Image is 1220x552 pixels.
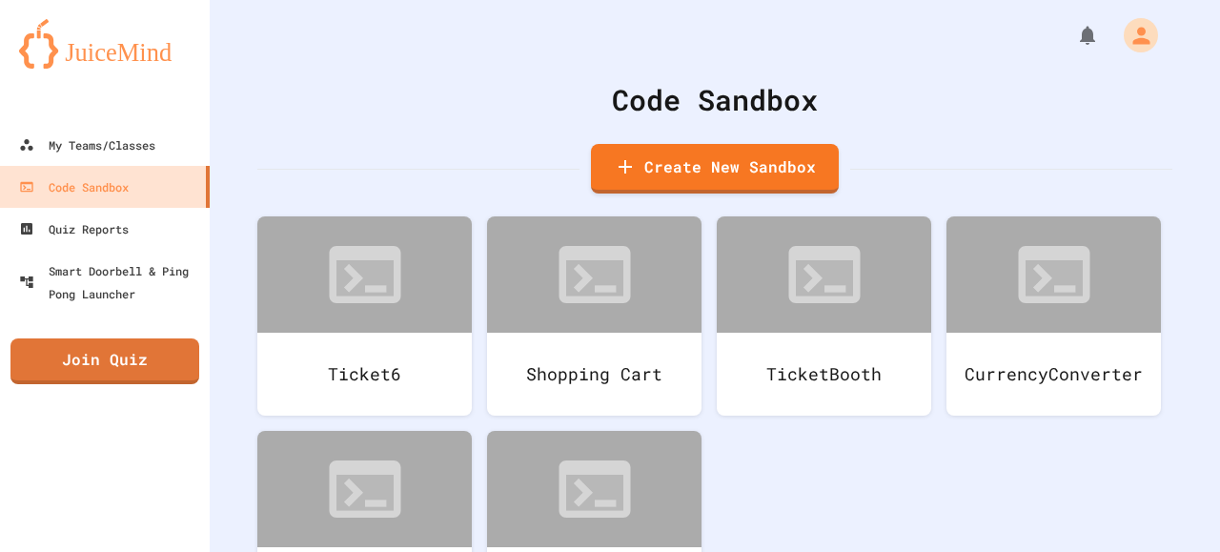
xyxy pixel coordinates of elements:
[1140,476,1201,533] iframe: chat widget
[717,333,931,416] div: TicketBooth
[1062,393,1201,474] iframe: chat widget
[591,144,839,194] a: Create New Sandbox
[1041,19,1104,51] div: My Notifications
[10,338,199,384] a: Join Quiz
[257,333,472,416] div: Ticket6
[19,19,191,69] img: logo-orange.svg
[257,78,1172,121] div: Code Sandbox
[946,216,1161,416] a: CurrencyConverter
[487,216,701,416] a: Shopping Cart
[19,133,155,156] div: My Teams/Classes
[717,216,931,416] a: TicketBooth
[19,259,202,305] div: Smart Doorbell & Ping Pong Launcher
[1104,13,1163,57] div: My Account
[487,333,701,416] div: Shopping Cart
[19,175,129,198] div: Code Sandbox
[19,217,129,240] div: Quiz Reports
[257,216,472,416] a: Ticket6
[946,333,1161,416] div: CurrencyConverter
